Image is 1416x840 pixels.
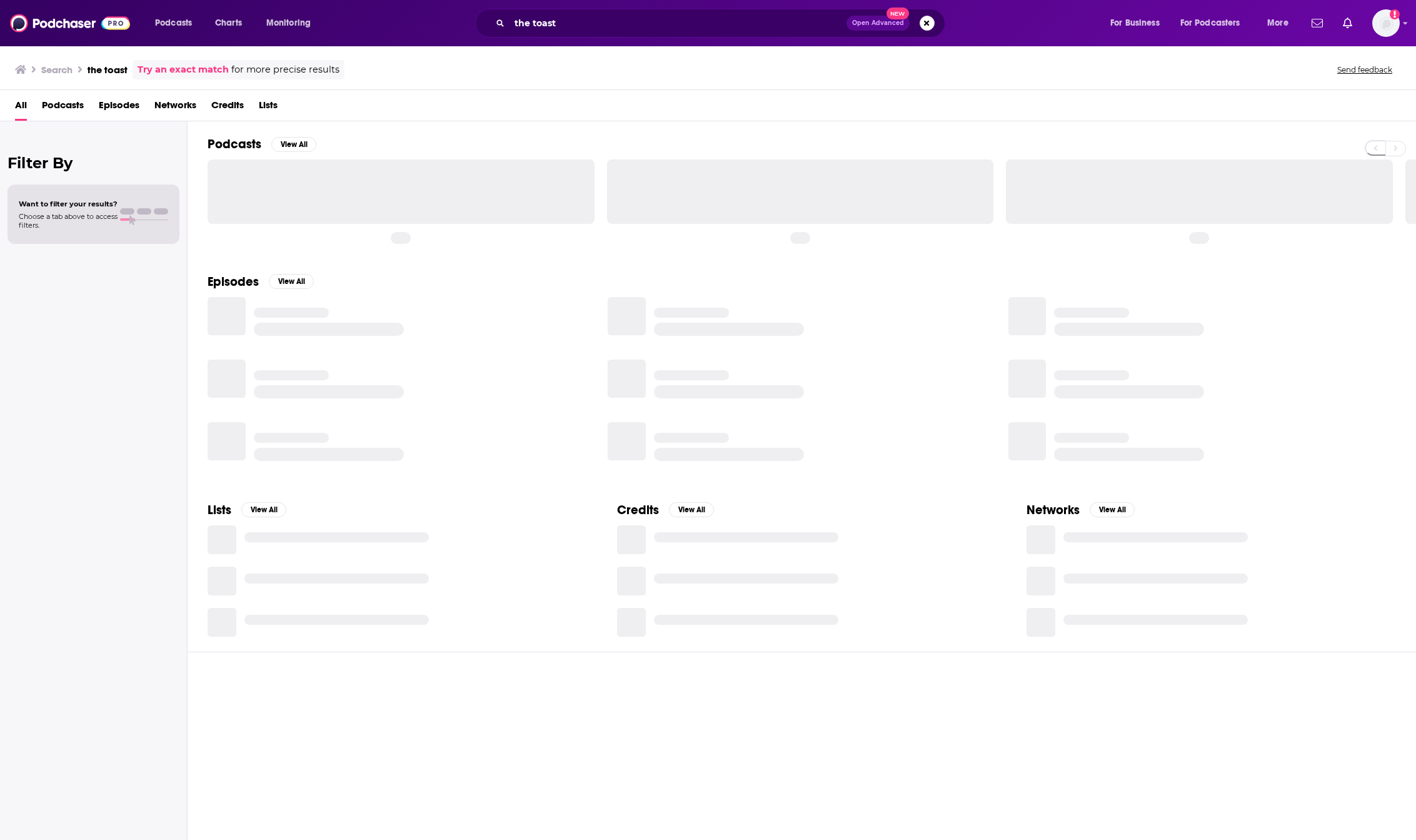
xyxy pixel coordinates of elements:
[886,8,909,19] span: New
[207,13,249,33] a: Charts
[19,200,118,208] span: Want to filter your results?
[510,13,846,33] input: Search podcasts, credits, & more...
[208,502,286,518] a: ListsView All
[241,502,286,517] button: View All
[146,13,208,33] button: open menu
[1372,9,1400,37] span: Logged in as angelahattar
[88,64,128,76] h3: the toast
[1333,64,1396,75] button: Send feedback
[1390,9,1400,19] svg: Add a profile image
[1180,14,1240,32] span: For Podcasters
[1338,13,1357,34] a: Show notifications dropdown
[1110,14,1160,32] span: For Business
[258,13,327,33] button: open menu
[1090,502,1135,517] button: View All
[8,154,179,172] h2: Filter By
[1172,13,1258,33] button: open menu
[10,11,130,35] img: Podchaser - Follow, Share and Rate Podcasts
[1102,13,1175,33] button: open menu
[617,502,714,518] a: CreditsView All
[208,502,231,518] h2: Lists
[211,95,244,121] a: Credits
[208,136,316,152] a: PodcastsView All
[138,63,229,77] a: Try an exact match
[42,95,84,121] a: Podcasts
[231,63,339,77] span: for more precise results
[852,20,904,26] span: Open Advanced
[487,9,957,38] div: Search podcasts, credits, & more...
[99,95,139,121] a: Episodes
[41,64,73,76] h3: Search
[154,95,196,121] a: Networks
[1027,502,1080,518] h2: Networks
[1027,502,1135,518] a: NetworksView All
[215,14,242,32] span: Charts
[1372,9,1400,37] img: User Profile
[269,274,314,289] button: View All
[155,14,192,32] span: Podcasts
[15,95,27,121] a: All
[208,136,261,152] h2: Podcasts
[1258,13,1304,33] button: open menu
[271,137,316,152] button: View All
[846,16,910,31] button: Open AdvancedNew
[208,274,314,290] a: EpisodesView All
[1267,14,1288,32] span: More
[669,502,714,517] button: View All
[617,502,659,518] h2: Credits
[266,14,311,32] span: Monitoring
[208,274,259,290] h2: Episodes
[1372,9,1400,37] button: Show profile menu
[19,212,118,230] span: Choose a tab above to access filters.
[1307,13,1328,34] a: Show notifications dropdown
[259,95,278,121] a: Lists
